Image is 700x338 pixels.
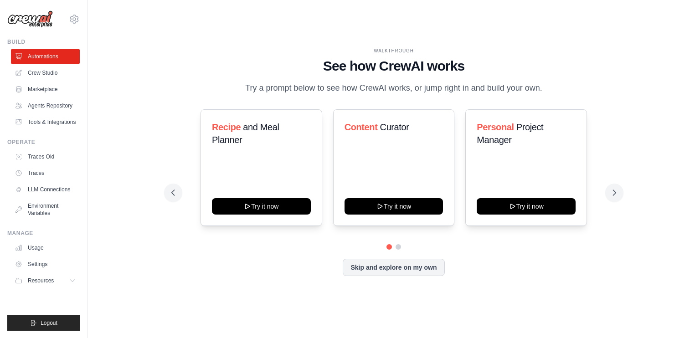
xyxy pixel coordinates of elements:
a: Crew Studio [11,66,80,80]
a: LLM Connections [11,182,80,197]
span: Curator [380,122,409,132]
span: Content [345,122,378,132]
div: Operate [7,138,80,146]
a: Traces [11,166,80,180]
div: Manage [7,230,80,237]
div: Build [7,38,80,46]
span: Logout [41,319,57,327]
a: Agents Repository [11,98,80,113]
div: WALKTHROUGH [171,47,616,54]
a: Environment Variables [11,199,80,220]
a: Automations [11,49,80,64]
h1: See how CrewAI works [171,58,616,74]
a: Marketplace [11,82,80,97]
button: Try it now [345,198,443,215]
span: Resources [28,277,54,284]
button: Logout [7,315,80,331]
span: Personal [477,122,514,132]
img: Logo [7,10,53,28]
a: Traces Old [11,149,80,164]
button: Try it now [212,198,311,215]
button: Try it now [477,198,576,215]
button: Resources [11,273,80,288]
p: Try a prompt below to see how CrewAI works, or jump right in and build your own. [241,82,547,95]
a: Tools & Integrations [11,115,80,129]
span: and Meal Planner [212,122,279,145]
span: Recipe [212,122,241,132]
a: Settings [11,257,80,271]
button: Skip and explore on my own [343,259,444,276]
a: Usage [11,241,80,255]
